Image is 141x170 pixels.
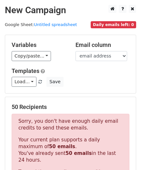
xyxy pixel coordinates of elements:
p: Your current plan supports a daily maximum of . You've already sent in the last 24 hours. [18,137,123,164]
span: Daily emails left: 0 [91,21,136,28]
p: Sorry, you don't have enough daily email credits to send these emails. [18,118,123,131]
strong: 50 emails [65,150,92,156]
strong: 50 emails [49,144,75,149]
small: Google Sheet: [5,22,77,27]
h5: 50 Recipients [12,103,129,111]
h5: Email column [76,41,130,49]
h5: Variables [12,41,66,49]
a: Daily emails left: 0 [91,22,136,27]
h2: New Campaign [5,5,136,16]
button: Save [46,77,63,87]
a: Copy/paste... [12,51,51,61]
a: Templates [12,67,39,74]
a: Load... [12,77,36,87]
a: Untitled spreadsheet [34,22,77,27]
